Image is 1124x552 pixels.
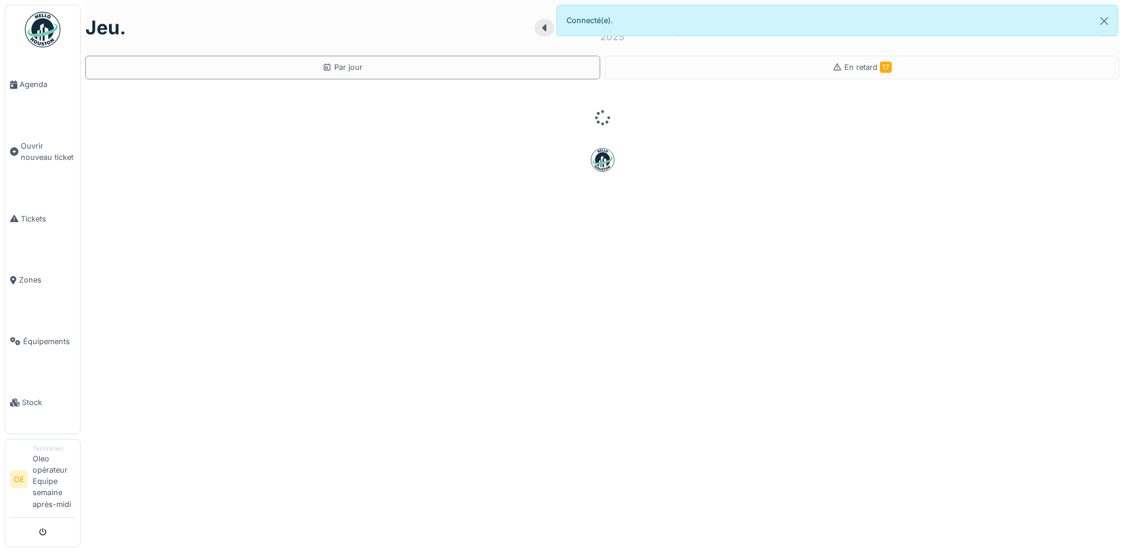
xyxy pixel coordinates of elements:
img: Badge_color-CXgf-gQk.svg [25,12,60,47]
span: Agenda [20,79,75,90]
div: Connecté(e). [556,5,1119,36]
span: Tickets [21,213,75,224]
li: OE [10,470,28,488]
a: Tickets [5,188,80,249]
a: Équipements [5,310,80,372]
button: Close [1091,5,1117,37]
div: Technicien [33,444,75,453]
span: Ouvrir nouveau ticket [21,140,75,163]
div: Par jour [322,62,363,73]
a: Stock [5,372,80,434]
a: Agenda [5,54,80,115]
h1: jeu. [85,17,126,39]
span: Stock [22,397,75,408]
span: Équipements [23,336,75,347]
span: Zones [19,274,75,285]
a: OE TechnicienOleo opérateur Equipe semaine après-midi [10,444,75,518]
li: Oleo opérateur Equipe semaine après-midi [33,444,75,515]
a: Zones [5,249,80,311]
img: badge-BVDL4wpA.svg [591,148,614,172]
span: 17 [880,62,892,73]
span: En retard [844,63,892,72]
a: Ouvrir nouveau ticket [5,115,80,188]
div: 2025 [600,30,625,44]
